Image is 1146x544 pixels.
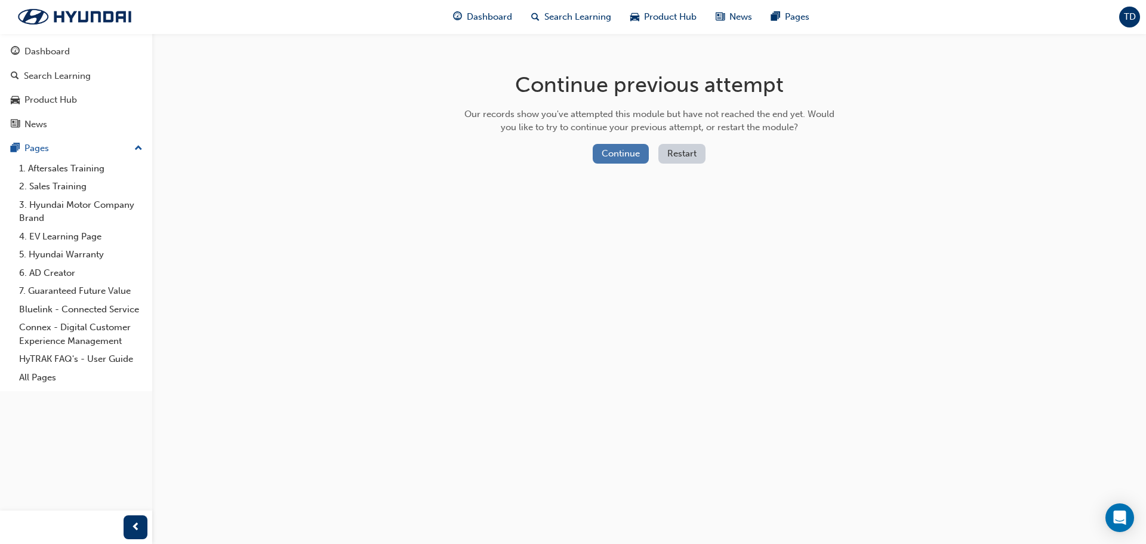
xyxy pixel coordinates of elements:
button: Pages [5,137,147,159]
img: Trak [6,4,143,29]
h1: Continue previous attempt [460,72,839,98]
span: guage-icon [11,47,20,57]
span: Search Learning [544,10,611,24]
div: News [24,118,47,131]
div: Pages [24,142,49,155]
span: TD [1124,10,1136,24]
a: Product Hub [5,89,147,111]
div: Open Intercom Messenger [1105,503,1134,532]
span: car-icon [630,10,639,24]
button: Restart [658,144,706,164]
span: prev-icon [131,520,140,535]
a: 6. AD Creator [14,264,147,282]
a: HyTRAK FAQ's - User Guide [14,350,147,368]
span: pages-icon [771,10,780,24]
a: All Pages [14,368,147,387]
span: search-icon [531,10,540,24]
button: DashboardSearch LearningProduct HubNews [5,38,147,137]
a: Connex - Digital Customer Experience Management [14,318,147,350]
a: search-iconSearch Learning [522,5,621,29]
span: car-icon [11,95,20,106]
span: Product Hub [644,10,697,24]
span: Pages [785,10,809,24]
span: search-icon [11,71,19,82]
a: 2. Sales Training [14,177,147,196]
a: car-iconProduct Hub [621,5,706,29]
div: Search Learning [24,69,91,83]
span: News [729,10,752,24]
a: Dashboard [5,41,147,63]
a: news-iconNews [706,5,762,29]
div: Dashboard [24,45,70,59]
div: Our records show you've attempted this module but have not reached the end yet. Would you like to... [460,107,839,134]
span: news-icon [11,119,20,130]
a: 1. Aftersales Training [14,159,147,178]
span: up-icon [134,141,143,156]
a: pages-iconPages [762,5,819,29]
span: Dashboard [467,10,512,24]
a: 5. Hyundai Warranty [14,245,147,264]
button: TD [1119,7,1140,27]
a: Search Learning [5,65,147,87]
span: guage-icon [453,10,462,24]
a: guage-iconDashboard [443,5,522,29]
div: Product Hub [24,93,77,107]
span: news-icon [716,10,725,24]
a: 7. Guaranteed Future Value [14,282,147,300]
a: 4. EV Learning Page [14,228,147,246]
span: pages-icon [11,143,20,154]
a: News [5,113,147,136]
a: Bluelink - Connected Service [14,300,147,319]
button: Continue [593,144,649,164]
a: 3. Hyundai Motor Company Brand [14,196,147,228]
